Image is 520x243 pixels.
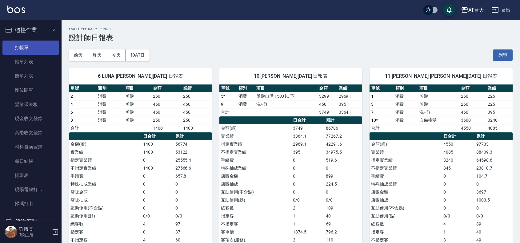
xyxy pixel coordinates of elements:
td: 剪髮 [124,100,151,108]
a: 1 [371,94,374,99]
td: 25555.4 [174,156,212,164]
td: 0 [142,204,174,212]
td: 899 [324,172,362,180]
td: 0/0 [142,212,174,220]
td: 0 [142,228,174,236]
td: 450 [182,108,212,116]
h5: 許博棠 [19,226,50,232]
td: 消費 [237,92,255,100]
th: 項目 [124,84,151,92]
td: 3364.1 [337,108,362,116]
table: a dense table [69,84,212,132]
td: 0/0 [174,212,212,220]
td: 4 [442,220,475,228]
td: 1400 [142,164,174,172]
td: 796.2 [324,228,362,236]
td: 34975.5 [324,148,362,156]
th: 項目 [418,84,460,92]
td: 89 [475,220,513,228]
button: 今天 [107,49,126,61]
td: 總客數 [219,204,292,212]
td: 3749 [291,124,324,132]
th: 業績 [486,84,513,92]
th: 金額 [459,84,486,92]
td: 0 [174,196,212,204]
td: 實業績 [69,148,142,156]
a: 帳單列表 [2,55,59,69]
td: 剪髮 [124,92,151,100]
td: 0/0 [442,212,475,220]
a: 每日結帳 [2,154,59,168]
th: 業績 [337,84,362,92]
th: 單號 [370,84,394,92]
td: 3600 [459,116,486,124]
a: 7 [371,110,374,115]
p: 高階主管 [19,232,50,238]
td: 金額(虛) [219,124,292,132]
td: 剪髮 [124,116,151,124]
th: 金額 [151,84,182,92]
span: 11 [PERSON_NAME] [PERSON_NAME][DATE] 日報表 [377,73,505,79]
button: [DATE] [126,49,149,61]
td: 消費 [394,92,418,100]
td: 店販金額 [69,188,142,196]
td: 0 [442,196,475,204]
td: 64598.6 [475,156,513,164]
a: 座位開單 [2,83,59,97]
td: 不指定實業績 [370,164,442,172]
th: 累計 [475,132,513,140]
a: 4 [70,102,73,107]
td: 450 [151,108,182,116]
td: 0/0 [291,196,324,204]
td: 1 [291,220,324,228]
td: 0 [475,204,513,212]
a: 掃碼打卡 [2,197,59,211]
td: 自備接髮 [418,116,460,124]
td: 0 [442,204,475,212]
td: 224.5 [324,180,362,188]
td: 53122 [174,148,212,156]
td: 店販金額 [219,172,292,180]
td: 1400 [182,124,212,132]
th: 單號 [219,84,237,92]
td: 3697 [475,188,513,196]
td: 消費 [96,108,124,116]
td: 1003.5 [475,196,513,204]
th: 累計 [324,116,362,124]
td: 1 [291,212,324,220]
td: 0 [142,188,174,196]
td: 97733 [475,140,513,148]
td: 0 [442,180,475,188]
td: 互助使用(點) [69,212,142,220]
td: 實業績 [219,132,292,140]
td: 3364.1 [291,132,324,140]
td: 指定客 [370,228,442,236]
td: 109 [324,204,362,212]
button: 昨天 [88,49,107,61]
td: 金額(虛) [370,140,442,148]
td: 250 [182,116,212,124]
td: 店販抽成 [219,180,292,188]
td: 洗+剪 [255,100,318,108]
td: 總客數 [69,220,142,228]
td: 450 [151,100,182,108]
td: 0 [442,188,475,196]
td: 2969.1 [337,92,362,100]
td: 0 [291,164,324,172]
td: 0 [142,172,174,180]
a: 掛單列表 [2,69,59,83]
td: 1 [442,228,475,236]
td: 4 [142,220,174,228]
td: 0/0 [475,212,513,220]
td: 2969.1 [291,140,324,148]
td: 0 [174,180,212,188]
td: 店販抽成 [69,196,142,204]
td: 實業績 [370,148,442,156]
td: 104.7 [475,172,513,180]
th: 類別 [96,84,124,92]
td: 指定客 [219,212,292,220]
td: 指定實業績 [69,156,142,164]
td: 0 [324,188,362,196]
td: 250 [151,116,182,124]
td: 88409.3 [475,148,513,156]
